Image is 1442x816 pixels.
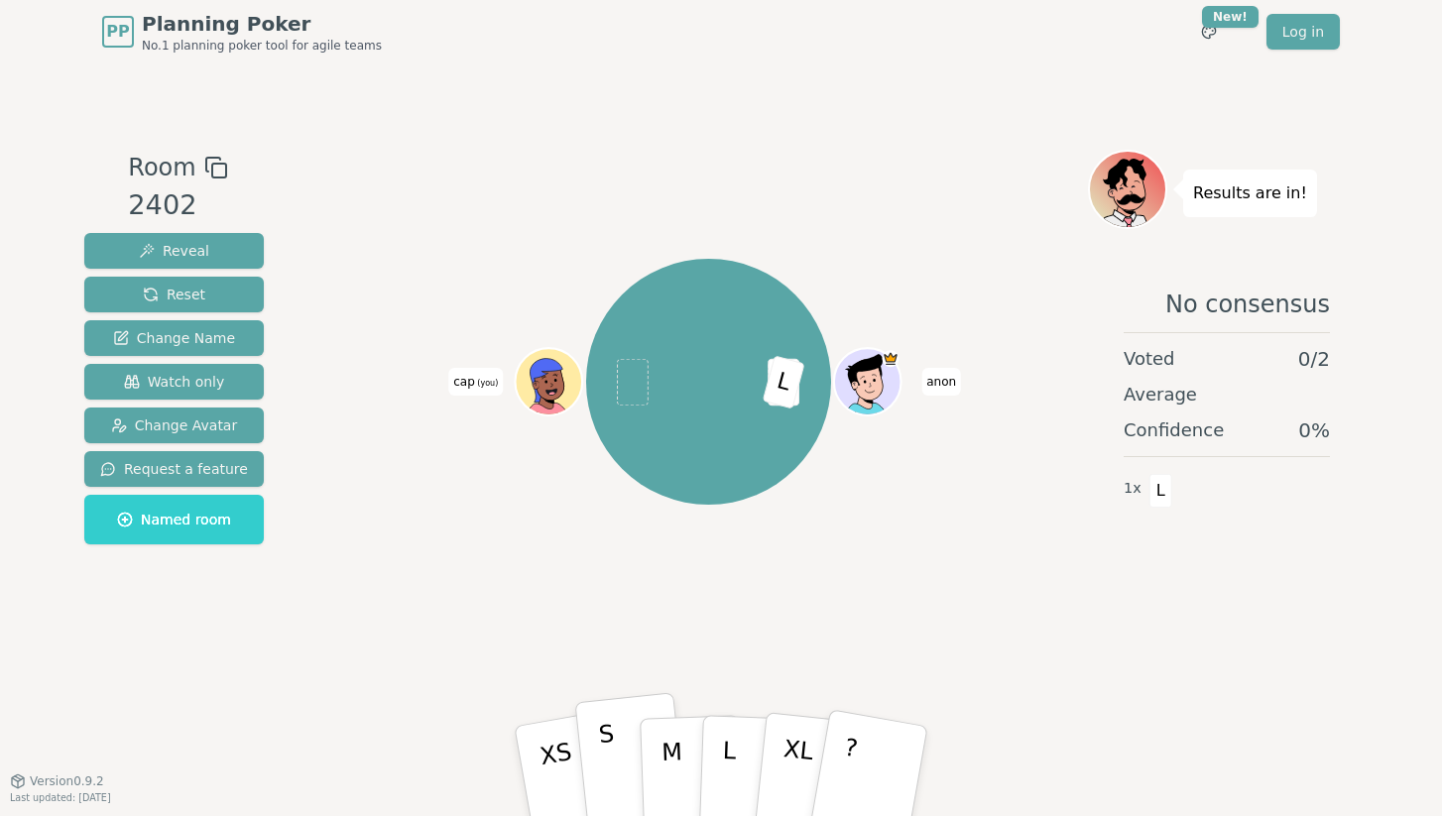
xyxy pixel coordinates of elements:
button: Named room [84,495,264,544]
button: Reset [84,277,264,312]
button: Change Avatar [84,408,264,443]
span: Average [1124,381,1197,408]
button: Request a feature [84,451,264,487]
a: Log in [1266,14,1340,50]
div: New! [1202,6,1259,28]
span: anon is the host [883,350,900,367]
span: No consensus [1165,289,1330,320]
span: Click to change your name [921,368,961,396]
span: L [763,355,805,408]
button: New! [1191,14,1227,50]
span: Last updated: [DATE] [10,792,111,803]
span: (you) [475,379,499,388]
span: Change Avatar [111,415,238,435]
span: No.1 planning poker tool for agile teams [142,38,382,54]
button: Reveal [84,233,264,269]
span: Named room [117,510,231,529]
span: Click to change your name [448,368,503,396]
span: Confidence [1124,416,1224,444]
span: Room [128,150,195,185]
span: PP [106,20,129,44]
span: Voted [1124,345,1175,373]
span: Version 0.9.2 [30,773,104,789]
span: 0 / 2 [1298,345,1330,373]
div: 2402 [128,185,227,226]
span: 1 x [1124,478,1142,500]
span: Request a feature [100,459,248,479]
button: Watch only [84,364,264,400]
p: Results are in! [1193,179,1307,207]
span: Planning Poker [142,10,382,38]
button: Change Name [84,320,264,356]
span: Watch only [124,372,225,392]
span: Reset [143,285,205,304]
span: L [1149,474,1172,508]
span: Reveal [139,241,209,261]
span: 0 % [1298,416,1330,444]
button: Click to change your avatar [518,350,580,412]
button: Version0.9.2 [10,773,104,789]
span: Change Name [113,328,235,348]
a: PPPlanning PokerNo.1 planning poker tool for agile teams [102,10,382,54]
